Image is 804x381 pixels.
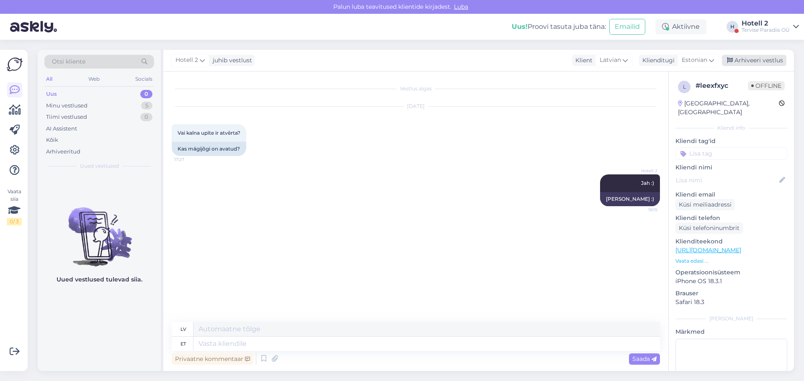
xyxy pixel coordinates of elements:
[174,156,206,163] span: 17:27
[512,23,528,31] b: Uus!
[675,190,787,199] p: Kliendi email
[626,207,657,213] span: 18:15
[172,142,246,156] div: Kas mägijõgi on avatud?
[675,289,787,298] p: Brauser
[46,90,57,98] div: Uus
[675,315,787,322] div: [PERSON_NAME]
[46,136,58,144] div: Kõik
[140,113,152,121] div: 0
[46,102,88,110] div: Minu vestlused
[675,327,787,336] p: Märkmed
[675,137,787,146] p: Kliendi tag'id
[675,199,735,210] div: Küsi meiliaadressi
[696,81,748,91] div: # leexfxyc
[7,188,22,225] div: Vaata siia
[727,21,738,33] div: H
[675,257,787,265] p: Vaata edasi ...
[178,130,240,136] span: Vai kalna upīte ir atvērta?
[7,56,23,72] img: Askly Logo
[675,268,787,277] p: Operatsioonisüsteem
[80,162,119,170] span: Uued vestlused
[742,20,790,27] div: Hotell 2
[7,218,22,225] div: 0 / 3
[742,20,799,33] a: Hotell 2Tervise Paradiis OÜ
[675,237,787,246] p: Klienditeekond
[682,56,707,65] span: Estonian
[180,322,186,336] div: lv
[46,125,77,133] div: AI Assistent
[512,22,606,32] div: Proovi tasuta juba täna:
[675,298,787,307] p: Safari 18.3
[626,168,657,174] span: Hotell 2
[675,163,787,172] p: Kliendi nimi
[180,337,186,351] div: et
[676,176,778,185] input: Lisa nimi
[57,275,142,284] p: Uued vestlused tulevad siia.
[141,102,152,110] div: 5
[675,214,787,222] p: Kliendi telefon
[655,19,706,34] div: Aktiivne
[46,148,80,156] div: Arhiveeritud
[639,56,675,65] div: Klienditugi
[609,19,645,35] button: Emailid
[600,192,660,206] div: [PERSON_NAME] :)
[140,90,152,98] div: 0
[675,124,787,132] div: Kliendi info
[632,355,657,363] span: Saada
[46,113,87,121] div: Tiimi vestlused
[175,56,198,65] span: Hotell 2
[600,56,621,65] span: Latvian
[44,74,54,84] div: All
[683,84,686,90] span: l
[572,56,593,65] div: Klient
[742,27,790,33] div: Tervise Paradiis OÜ
[38,192,161,268] img: No chats
[722,55,786,66] div: Arhiveeri vestlus
[87,74,101,84] div: Web
[172,85,660,92] div: Vestlus algas
[209,56,252,65] div: juhib vestlust
[675,246,741,254] a: [URL][DOMAIN_NAME]
[641,180,654,186] span: Jah :)
[172,353,253,365] div: Privaatne kommentaar
[52,57,85,66] span: Otsi kliente
[678,99,779,117] div: [GEOGRAPHIC_DATA], [GEOGRAPHIC_DATA]
[451,3,471,10] span: Luba
[675,222,743,234] div: Küsi telefoninumbrit
[172,102,660,110] div: [DATE]
[675,147,787,160] input: Lisa tag
[675,277,787,286] p: iPhone OS 18.3.1
[134,74,154,84] div: Socials
[748,81,785,90] span: Offline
